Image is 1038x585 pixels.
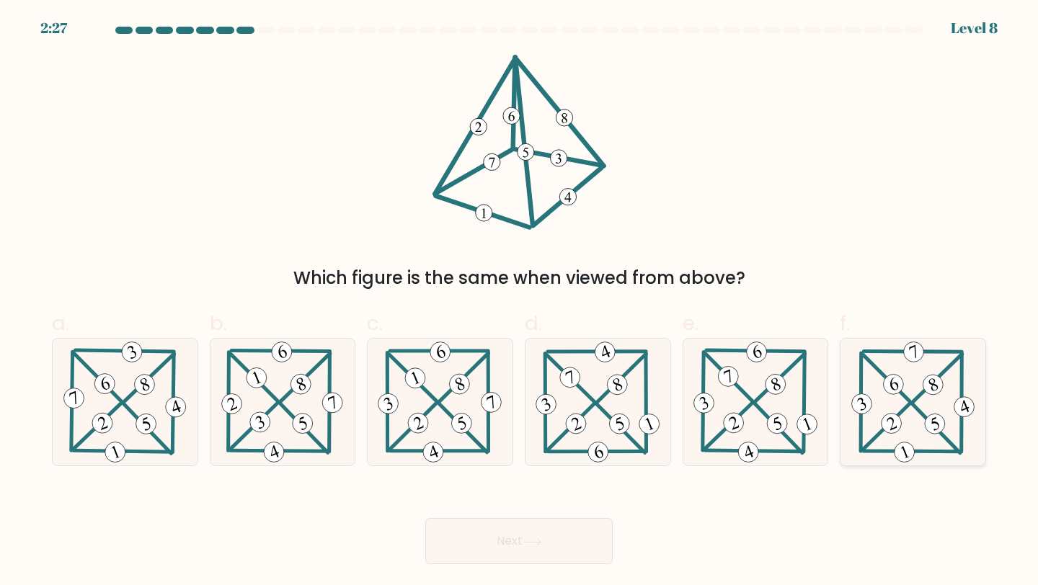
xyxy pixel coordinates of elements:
span: c. [367,309,383,337]
span: b. [210,309,227,337]
button: Next [425,518,613,564]
span: f. [840,309,850,337]
span: e. [683,309,698,337]
div: Which figure is the same when viewed from above? [61,265,977,291]
div: Level 8 [951,17,998,39]
span: a. [52,309,69,337]
span: d. [525,309,542,337]
div: 2:27 [40,17,67,39]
